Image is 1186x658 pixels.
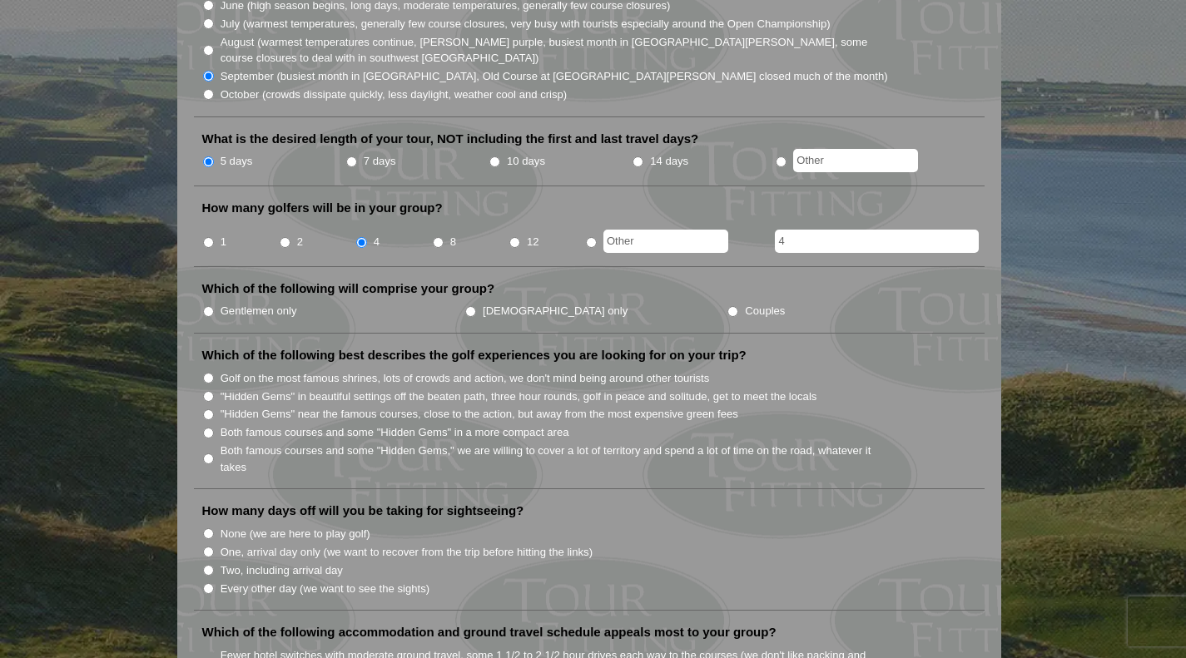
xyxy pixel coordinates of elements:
label: Both famous courses and some "Hidden Gems" in a more compact area [221,424,569,441]
label: 1 [221,234,226,250]
label: 5 days [221,153,253,170]
label: [DEMOGRAPHIC_DATA] only [483,303,628,319]
label: 2 [297,234,303,250]
label: Every other day (we want to see the sights) [221,581,429,597]
label: None (we are here to play golf) [221,526,370,542]
label: Golf on the most famous shrines, lots of crowds and action, we don't mind being around other tour... [221,370,710,387]
label: 4 [374,234,380,250]
label: One, arrival day only (we want to recover from the trip before hitting the links) [221,544,593,561]
label: 7 days [364,153,396,170]
label: September (busiest month in [GEOGRAPHIC_DATA], Old Course at [GEOGRAPHIC_DATA][PERSON_NAME] close... [221,68,888,85]
label: 14 days [650,153,688,170]
label: "Hidden Gems" near the famous courses, close to the action, but away from the most expensive gree... [221,406,738,423]
input: Other [793,149,918,172]
label: Two, including arrival day [221,562,343,579]
input: Additional non-golfers? Please specify # [775,230,979,253]
label: Couples [745,303,785,319]
label: October (crowds dissipate quickly, less daylight, weather cool and crisp) [221,87,568,103]
label: How many golfers will be in your group? [202,200,443,216]
label: How many days off will you be taking for sightseeing? [202,502,524,519]
label: Which of the following accommodation and ground travel schedule appeals most to your group? [202,624,777,641]
label: What is the desired length of your tour, NOT including the first and last travel days? [202,131,699,147]
label: Which of the following best describes the golf experiences you are looking for on your trip? [202,347,747,364]
label: "Hidden Gems" in beautiful settings off the beaten path, three hour rounds, golf in peace and sol... [221,388,817,405]
label: Which of the following will comprise your group? [202,280,495,297]
label: August (warmest temperatures continue, [PERSON_NAME] purple, busiest month in [GEOGRAPHIC_DATA][P... [221,34,890,67]
label: Gentlemen only [221,303,297,319]
label: Both famous courses and some "Hidden Gems," we are willing to cover a lot of territory and spend ... [221,443,890,475]
label: 12 [527,234,539,250]
label: 8 [450,234,456,250]
label: July (warmest temperatures, generally few course closures, very busy with tourists especially aro... [221,16,831,32]
input: Other [603,230,728,253]
label: 10 days [507,153,545,170]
